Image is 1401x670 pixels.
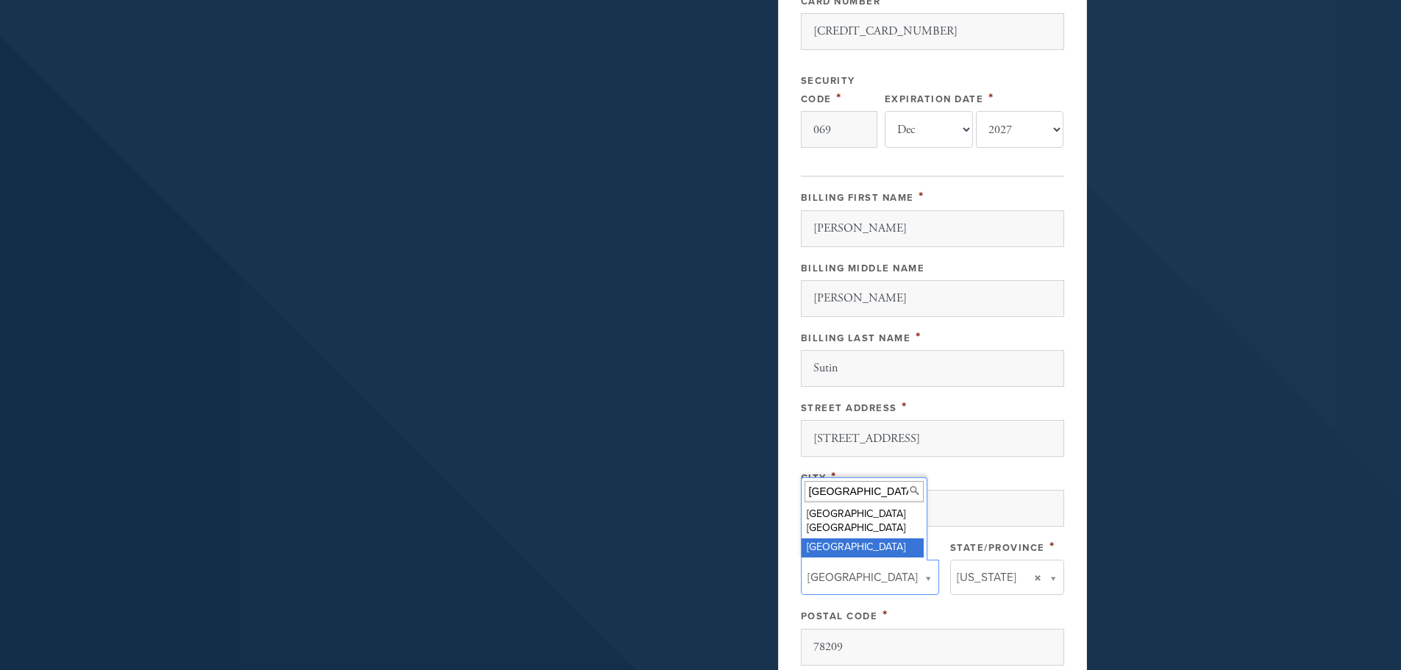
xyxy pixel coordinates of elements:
[801,75,855,105] label: Security Code
[950,542,1045,554] label: State/Province
[831,468,837,485] span: This field is required.
[1049,538,1055,555] span: This field is required.
[885,93,984,105] label: Expiration Date
[950,560,1064,595] a: [US_STATE]
[801,610,878,622] label: Postal Code
[957,568,1016,587] span: [US_STATE]
[801,472,827,484] label: City
[916,329,921,345] span: This field is required.
[976,111,1064,148] select: Expiration Date year
[836,90,842,106] span: This field is required.
[801,332,911,344] label: Billing Last Name
[885,111,973,148] select: Expiration Date month
[808,568,918,587] span: [GEOGRAPHIC_DATA]
[802,505,924,538] div: [GEOGRAPHIC_DATA] [GEOGRAPHIC_DATA]
[801,402,897,414] label: Street Address
[919,188,924,204] span: This field is required.
[988,90,994,106] span: This field is required.
[801,560,939,595] a: [GEOGRAPHIC_DATA]
[902,399,908,415] span: This field is required.
[883,607,888,623] span: This field is required.
[801,263,925,274] label: Billing Middle Name
[802,538,924,557] div: [GEOGRAPHIC_DATA]
[801,192,914,204] label: Billing First Name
